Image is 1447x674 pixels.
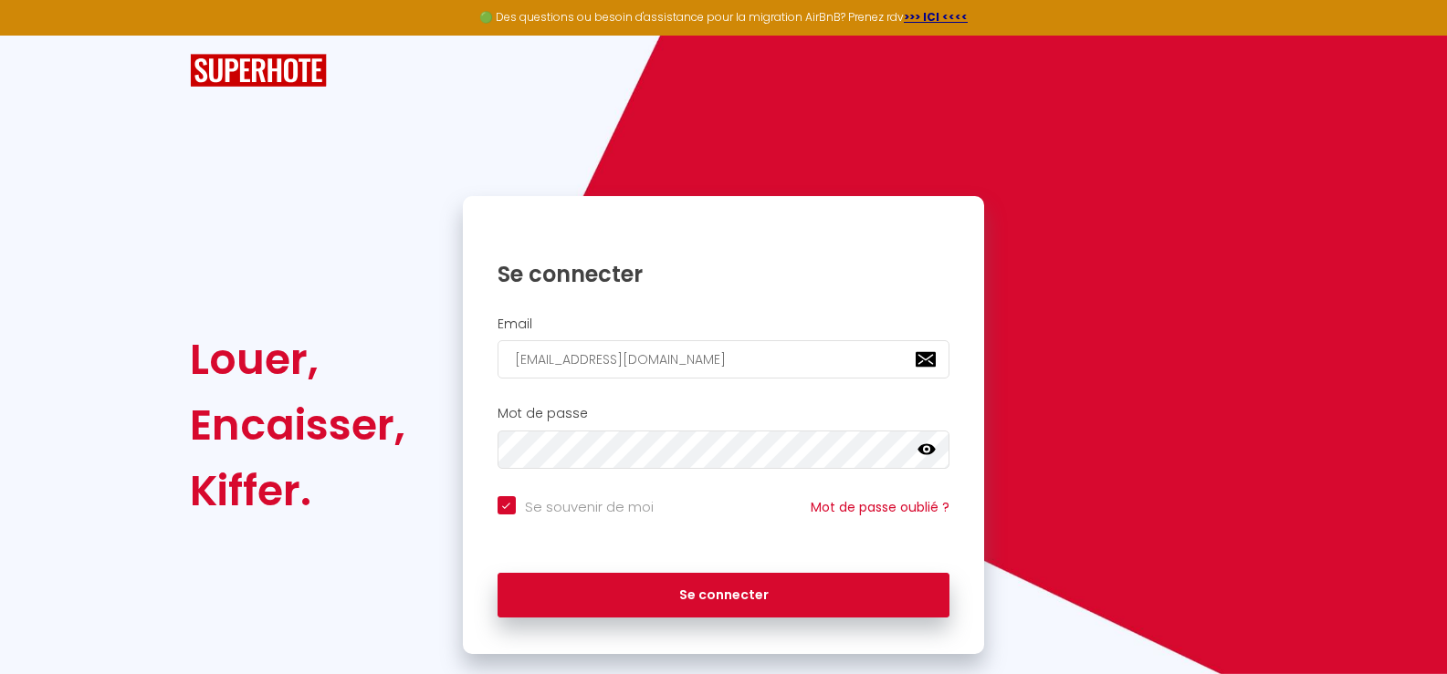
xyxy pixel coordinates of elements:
[811,498,949,516] a: Mot de passe oublié ?
[190,392,405,458] div: Encaisser,
[190,327,405,392] div: Louer,
[904,9,968,25] a: >>> ICI <<<<
[190,458,405,524] div: Kiffer.
[498,573,950,618] button: Se connecter
[498,316,950,332] h2: Email
[498,340,950,378] input: Ton Email
[498,260,950,288] h1: Se connecter
[190,54,327,88] img: SuperHote logo
[498,406,950,421] h2: Mot de passe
